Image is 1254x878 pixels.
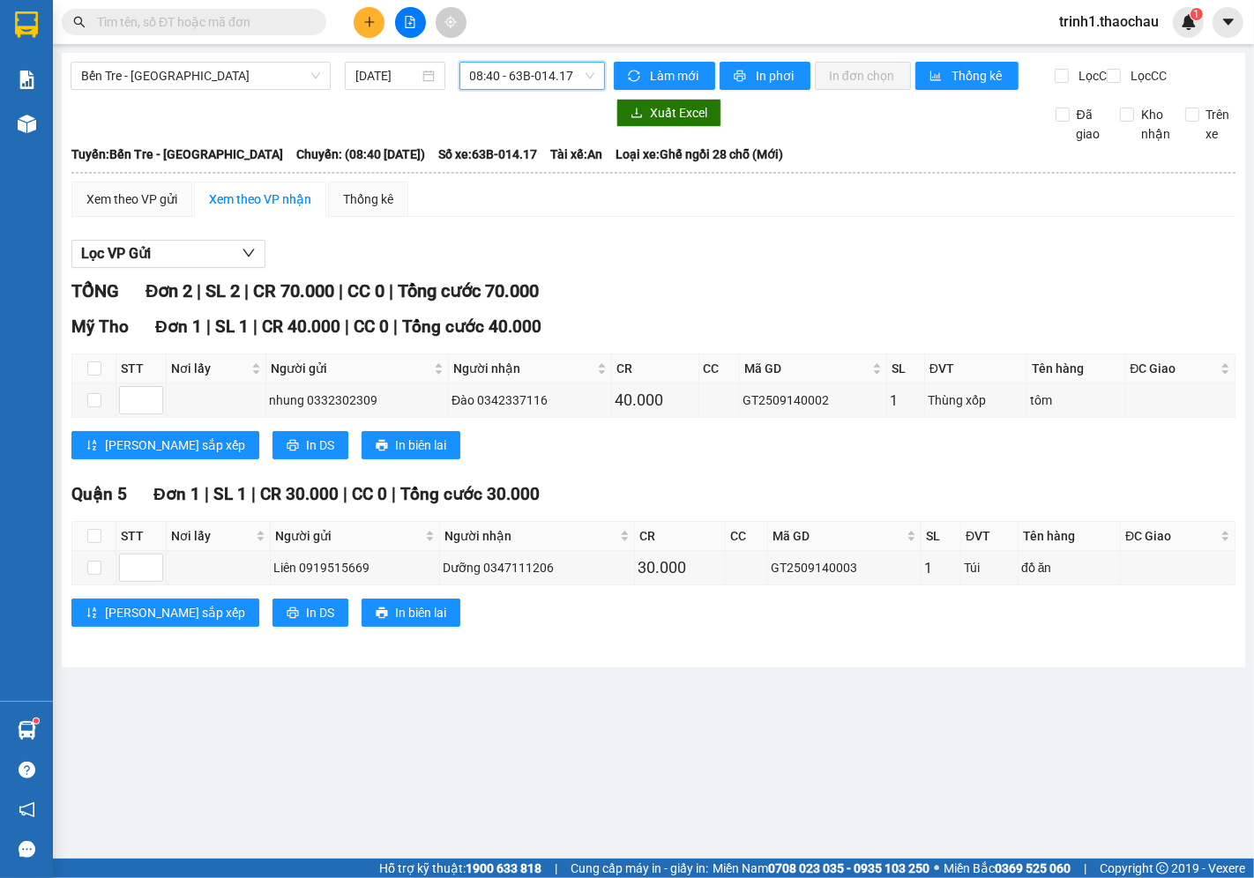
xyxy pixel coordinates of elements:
span: Nơi lấy [171,359,248,378]
span: | [197,280,201,301]
p: Gửi từ: [7,19,134,36]
span: | [345,316,349,337]
span: printer [287,439,299,453]
span: Làm mới [650,66,701,86]
button: caret-down [1213,7,1243,38]
span: TỔNG [71,280,119,301]
td: GT2509140002 [740,383,887,418]
input: Tìm tên, số ĐT hoặc mã đơn [97,12,305,32]
span: Quận 5 [174,19,220,36]
span: In phơi [756,66,796,86]
span: bar-chart [929,70,944,84]
span: Kho nhận [1134,105,1177,144]
th: CR [635,522,726,551]
strong: 0369 525 060 [995,861,1071,875]
span: In biên lai [395,603,446,622]
th: CC [726,522,768,551]
span: Thống kê [952,66,1004,86]
span: SL 1 [213,484,247,504]
span: Trên xe [1199,105,1237,144]
span: sync [628,70,643,84]
span: notification [19,801,35,818]
button: printerIn DS [272,431,348,459]
div: đồ ăn [1021,558,1117,577]
span: Số xe: 63B-014.17 [438,145,537,164]
p: Nhận: [137,19,262,36]
img: icon-new-feature [1181,14,1197,30]
span: | [244,280,249,301]
button: syncLàm mới [614,62,715,90]
span: printer [376,439,388,453]
span: download [631,107,643,121]
span: Miền Nam [713,859,929,878]
div: 40.000 [615,388,696,413]
span: ⚪️ [934,865,939,872]
span: 30.000 [28,93,71,109]
span: Người nhận [444,526,616,546]
button: file-add [395,7,426,38]
span: Dưỡng [137,39,179,56]
span: Xuất Excel [650,103,707,123]
span: Bến Tre - Sài Gòn [81,63,320,89]
span: In DS [306,435,334,455]
div: GT2509140002 [743,391,884,410]
td: CR: [6,89,136,113]
span: Mã GD [773,526,903,546]
span: Chuyến: (08:40 [DATE]) [296,145,425,164]
th: CC [699,354,740,383]
span: SL 2 [205,280,240,301]
div: tôm [1030,391,1122,410]
span: SL: [232,123,252,139]
span: Đơn 2 [146,280,192,301]
span: sort-ascending [86,606,98,621]
span: ĐC Giao [1131,359,1217,378]
strong: 0708 023 035 - 0935 103 250 [768,861,929,875]
span: trinh1.thaochau [1045,11,1173,33]
span: printer [376,606,388,621]
span: Loại xe: Ghế ngồi 28 chỗ (Mới) [616,145,783,164]
div: Dưỡng 0347111206 [443,558,631,577]
td: CC: [135,89,263,113]
div: Thùng xốp [928,391,1024,410]
span: | [206,316,211,337]
span: CC 0 [347,280,384,301]
sup: 1 [34,718,39,724]
span: Cung cấp máy in - giấy in: [571,859,708,878]
td: GT2509140003 [768,551,922,585]
span: 0919515669 [7,58,86,75]
div: 1 [924,557,958,579]
span: CC 0 [354,316,389,337]
img: warehouse-icon [18,115,36,133]
span: copyright [1156,862,1168,874]
div: 30.000 [638,555,722,580]
span: Quận 5 [71,484,127,504]
span: Đơn 1 [153,484,200,504]
input: 14/09/2025 [355,66,419,86]
span: sort-ascending [86,439,98,453]
span: | [205,484,209,504]
th: ĐVT [961,522,1019,551]
th: Tên hàng [1019,522,1121,551]
span: Tổng cước 70.000 [398,280,539,301]
button: bar-chartThống kê [915,62,1019,90]
button: Lọc VP Gửi [71,240,265,268]
div: Xem theo VP nhận [209,190,311,209]
button: printerIn biên lai [362,431,460,459]
span: CR 40.000 [262,316,340,337]
button: printerIn DS [272,599,348,627]
span: Lọc CR [1071,66,1117,86]
span: In biên lai [395,435,446,455]
span: 08:40 - 63B-014.17 [470,63,594,89]
span: [PERSON_NAME] sắp xếp [105,603,245,622]
th: STT [116,354,167,383]
span: 1 [1193,8,1199,20]
span: search [73,16,86,28]
span: Lọc VP Gửi [81,242,151,264]
span: printer [734,70,749,84]
span: Tài xế: An [550,145,602,164]
span: | [389,280,393,301]
span: message [19,841,35,858]
span: CR 70.000 [253,280,334,301]
span: Giồng Trôm [49,19,123,36]
th: STT [116,522,167,551]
